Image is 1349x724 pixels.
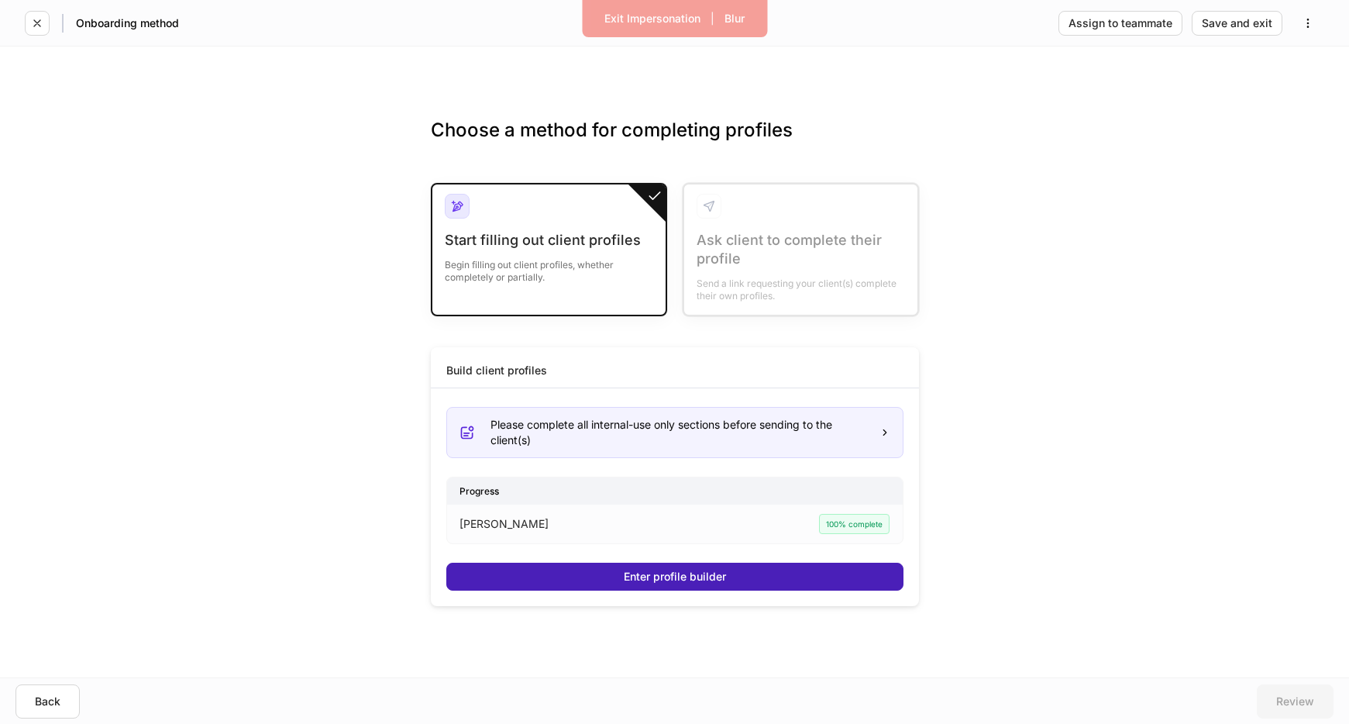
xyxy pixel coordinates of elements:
[447,477,903,505] div: Progress
[1058,11,1182,36] button: Assign to teammate
[724,13,745,24] div: Blur
[1202,18,1272,29] div: Save and exit
[431,118,919,167] h3: Choose a method for completing profiles
[1069,18,1172,29] div: Assign to teammate
[35,696,60,707] div: Back
[624,571,726,582] div: Enter profile builder
[15,684,80,719] button: Back
[594,6,711,31] button: Exit Impersonation
[490,417,867,448] div: Please complete all internal-use only sections before sending to the client(s)
[445,231,653,250] div: Start filling out client profiles
[76,16,179,31] h5: Onboarding method
[459,516,549,532] p: [PERSON_NAME]
[604,13,700,24] div: Exit Impersonation
[1192,11,1282,36] button: Save and exit
[445,250,653,284] div: Begin filling out client profiles, whether completely or partially.
[819,514,890,534] div: 100% complete
[714,6,755,31] button: Blur
[446,563,903,591] button: Enter profile builder
[446,363,547,378] div: Build client profiles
